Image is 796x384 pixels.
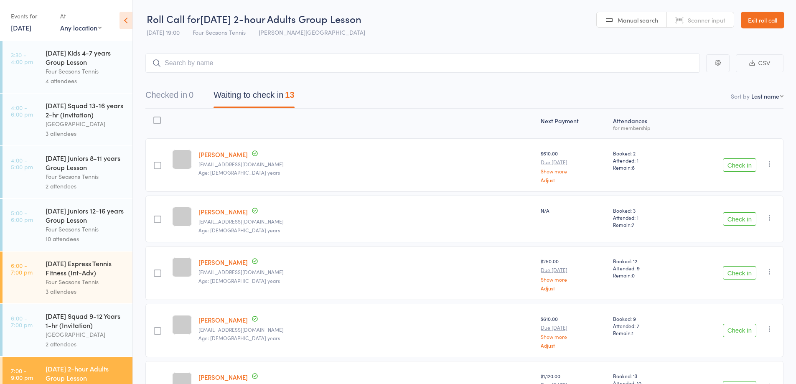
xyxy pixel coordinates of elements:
div: Four Seasons Tennis [46,172,125,181]
div: Any location [60,23,102,32]
div: [GEOGRAPHIC_DATA] [46,330,125,339]
small: Due [DATE] [541,267,606,273]
time: 4:00 - 6:00 pm [11,104,33,117]
div: N/A [541,207,606,214]
div: 2 attendees [46,181,125,191]
div: 2 attendees [46,339,125,349]
a: Show more [541,334,606,339]
div: At [60,9,102,23]
div: 4 attendees [46,76,125,86]
div: Events for [11,9,52,23]
span: 0 [632,272,635,279]
div: [DATE] Squad 9-12 Years 1-hr (Invitation) [46,311,125,330]
button: Check in [723,324,756,337]
span: Attended: 9 [613,264,677,272]
div: Four Seasons Tennis [46,66,125,76]
a: Show more [541,277,606,282]
a: Show more [541,168,606,174]
div: 13 [285,90,294,99]
a: Adjust [541,285,606,291]
span: Attended: 1 [613,214,677,221]
a: [PERSON_NAME] [198,150,248,159]
button: Waiting to check in13 [214,86,294,108]
span: Four Seasons Tennis [193,28,246,36]
a: 4:00 -5:00 pm[DATE] Juniors 8-11 years Group LessonFour Seasons Tennis2 attendees [3,146,132,198]
div: [DATE] Juniors 8-11 years Group Lesson [46,153,125,172]
label: Sort by [731,92,750,100]
a: 6:00 -7:00 pm[DATE] Express Tennis Fitness (Int-Adv)Four Seasons Tennis3 attendees [3,252,132,303]
a: 6:00 -7:00 pm[DATE] Squad 9-12 Years 1-hr (Invitation)[GEOGRAPHIC_DATA]2 attendees [3,304,132,356]
span: Remain: [613,221,677,228]
small: Due [DATE] [541,325,606,331]
span: [PERSON_NAME][GEOGRAPHIC_DATA] [259,28,365,36]
span: Booked: 9 [613,315,677,322]
time: 3:30 - 4:00 pm [11,51,33,65]
div: [DATE] Squad 13-16 years 2-hr (Invitation) [46,101,125,119]
span: Attended: 1 [613,157,677,164]
button: CSV [736,54,783,72]
div: [DATE] Express Tennis Fitness (Int-Adv) [46,259,125,277]
div: $610.00 [541,150,606,183]
a: Adjust [541,177,606,183]
div: 0 [189,90,193,99]
div: Four Seasons Tennis [46,277,125,287]
span: Age: [DEMOGRAPHIC_DATA] years [198,334,280,341]
span: [DATE] 2-hour Adults Group Lesson [200,12,361,25]
span: Age: [DEMOGRAPHIC_DATA] years [198,226,280,234]
a: 5:00 -6:00 pm[DATE] Juniors 12-16 years Group LessonFour Seasons Tennis10 attendees [3,199,132,251]
span: [DATE] 19:00 [147,28,180,36]
div: Four Seasons Tennis [46,224,125,234]
div: [DATE] 2-hour Adults Group Lesson [46,364,125,382]
div: Next Payment [537,112,609,135]
a: 4:00 -6:00 pm[DATE] Squad 13-16 years 2-hr (Invitation)[GEOGRAPHIC_DATA]3 attendees [3,94,132,145]
a: [PERSON_NAME] [198,258,248,267]
span: Scanner input [688,16,725,24]
small: nathanalbanesessc@gmail.com [198,161,534,167]
div: $610.00 [541,315,606,348]
div: [DATE] Juniors 12-16 years Group Lesson [46,206,125,224]
span: Booked: 2 [613,150,677,157]
div: for membership [613,125,677,130]
time: 6:00 - 7:00 pm [11,262,33,275]
time: 7:00 - 9:00 pm [11,367,33,381]
button: Check in [723,266,756,280]
a: [PERSON_NAME] [198,373,248,381]
small: Due [DATE] [541,159,606,165]
span: Booked: 12 [613,257,677,264]
a: Exit roll call [741,12,784,28]
div: 10 attendees [46,234,125,244]
div: [DATE] Kids 4-7 years Group Lesson [46,48,125,66]
input: Search by name [145,53,700,73]
small: evajanetloves@gmail.com [198,327,534,333]
div: Last name [751,92,779,100]
a: 3:30 -4:00 pm[DATE] Kids 4-7 years Group LessonFour Seasons Tennis4 attendees [3,41,132,93]
a: [DATE] [11,23,31,32]
div: 3 attendees [46,287,125,296]
div: $250.00 [541,257,606,290]
span: Remain: [613,164,677,171]
time: 5:00 - 6:00 pm [11,209,33,223]
span: Booked: 13 [613,372,677,379]
small: surenchand@hotmail.com [198,269,534,275]
a: [PERSON_NAME] [198,207,248,216]
span: Remain: [613,272,677,279]
span: Remain: [613,329,677,336]
div: Atten­dances [610,112,680,135]
span: Manual search [618,16,658,24]
div: [GEOGRAPHIC_DATA] [46,119,125,129]
span: 7 [632,221,634,228]
button: Check in [723,158,756,172]
span: 1 [632,329,633,336]
span: Attended: 7 [613,322,677,329]
span: Age: [DEMOGRAPHIC_DATA] years [198,169,280,176]
button: Check in [723,212,756,226]
button: Checked in0 [145,86,193,108]
span: Age: [DEMOGRAPHIC_DATA] years [198,277,280,284]
div: 3 attendees [46,129,125,138]
span: Roll Call for [147,12,200,25]
span: Booked: 3 [613,207,677,214]
a: Adjust [541,343,606,348]
span: 8 [632,164,635,171]
small: mandyboult@hotmail.com [198,219,534,224]
a: [PERSON_NAME] [198,315,248,324]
